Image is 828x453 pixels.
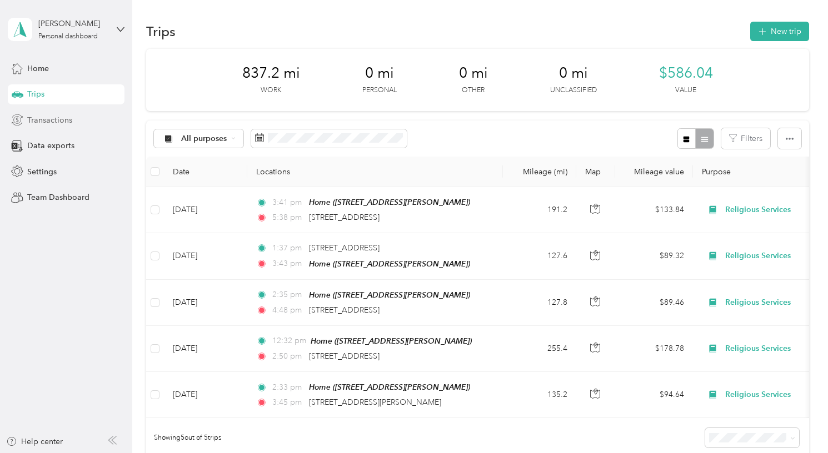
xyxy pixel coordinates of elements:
td: [DATE] [164,280,247,326]
div: Personal dashboard [38,33,98,40]
td: [DATE] [164,326,247,372]
p: Other [462,85,485,95]
span: Trips [27,88,44,100]
td: [DATE] [164,233,247,279]
p: Personal [362,85,397,95]
button: Filters [721,128,770,149]
span: Religious Services [725,343,827,355]
span: 3:43 pm [272,258,304,270]
span: Settings [27,166,57,178]
th: Mileage (mi) [503,157,576,187]
span: 5:38 pm [272,212,304,224]
span: Home ([STREET_ADDRESS][PERSON_NAME]) [309,198,470,207]
span: Home ([STREET_ADDRESS][PERSON_NAME]) [309,290,470,299]
span: [STREET_ADDRESS] [309,305,380,315]
td: $89.46 [615,280,693,326]
span: 0 mi [559,64,588,82]
span: 2:50 pm [272,350,304,363]
span: [STREET_ADDRESS] [309,213,380,222]
td: 255.4 [503,326,576,372]
span: Showing 5 out of 5 trips [146,433,221,443]
span: Home ([STREET_ADDRESS][PERSON_NAME]) [311,336,472,345]
span: Religious Services [725,204,827,216]
p: Work [261,85,281,95]
span: 3:41 pm [272,197,304,209]
td: [DATE] [164,187,247,233]
span: Home ([STREET_ADDRESS][PERSON_NAME]) [309,259,470,268]
td: $178.78 [615,326,693,372]
span: Home ([STREET_ADDRESS][PERSON_NAME]) [309,382,470,391]
span: 1:37 pm [272,242,304,254]
span: 0 mi [459,64,488,82]
span: 837.2 mi [242,64,300,82]
td: [DATE] [164,372,247,418]
button: Help center [6,436,63,447]
h1: Trips [146,26,176,37]
span: 3:45 pm [272,396,304,409]
span: 4:48 pm [272,304,304,316]
td: $133.84 [615,187,693,233]
th: Mileage value [615,157,693,187]
span: Religious Services [725,389,827,401]
iframe: Everlance-gr Chat Button Frame [766,391,828,453]
th: Map [576,157,615,187]
td: 135.2 [503,372,576,418]
th: Locations [247,157,503,187]
p: Value [675,85,696,95]
span: Transactions [27,114,72,126]
th: Date [164,157,247,187]
div: [PERSON_NAME] [38,18,108,29]
td: $94.64 [615,372,693,418]
td: 191.2 [503,187,576,233]
td: 127.6 [503,233,576,279]
td: 127.8 [503,280,576,326]
span: 12:32 pm [272,335,306,347]
span: [STREET_ADDRESS][PERSON_NAME] [309,397,441,407]
button: New trip [750,22,809,41]
span: Religious Services [725,250,827,262]
span: [STREET_ADDRESS] [309,351,380,361]
span: All purposes [181,135,227,143]
span: Data exports [27,140,74,152]
span: Religious Services [725,296,827,309]
span: $586.04 [659,64,713,82]
span: Team Dashboard [27,192,89,203]
td: $89.32 [615,233,693,279]
span: 0 mi [365,64,394,82]
span: 2:33 pm [272,381,304,394]
span: [STREET_ADDRESS] [309,243,380,253]
span: 2:35 pm [272,289,304,301]
p: Unclassified [550,85,597,95]
span: Home [27,63,49,74]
